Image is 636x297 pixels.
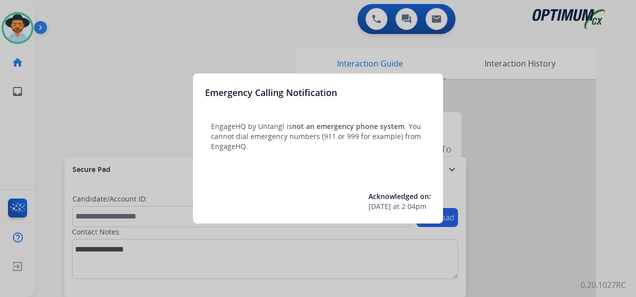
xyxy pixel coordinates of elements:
span: [DATE] [368,201,391,211]
p: 0.20.1027RC [580,279,626,291]
span: 2:04pm [401,201,426,211]
h3: Emergency Calling Notification [205,85,337,99]
span: not an emergency phone system [292,121,404,131]
p: EngageHQ by Untangl is . You cannot dial emergency numbers (911 or 999 for example) from EngageHQ. [211,121,425,151]
div: at [368,201,431,211]
span: Acknowledged on: [368,191,431,201]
